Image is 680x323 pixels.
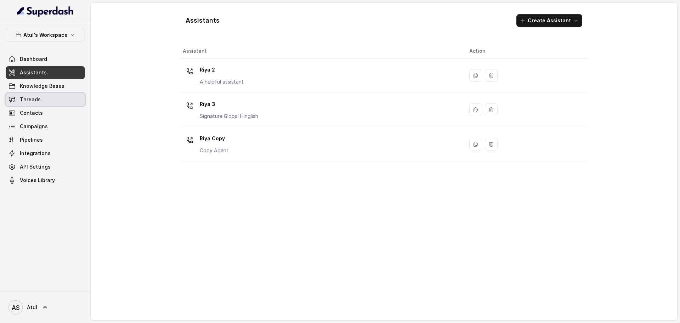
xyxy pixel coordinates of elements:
span: Contacts [20,109,43,117]
p: Riya Copy [200,133,228,144]
a: Atul [6,297,85,317]
span: API Settings [20,163,51,170]
span: Knowledge Bases [20,83,64,90]
p: Riya 3 [200,98,258,110]
h1: Assistants [186,15,220,26]
a: Integrations [6,147,85,160]
a: Pipelines [6,134,85,146]
th: Action [464,44,588,58]
p: Atul's Workspace [23,31,68,39]
a: Campaigns [6,120,85,133]
a: Threads [6,93,85,106]
span: Voices Library [20,177,55,184]
span: Threads [20,96,41,103]
span: Assistants [20,69,47,76]
a: Dashboard [6,53,85,66]
a: Assistants [6,66,85,79]
p: Copy Agent [200,147,228,154]
a: Contacts [6,107,85,119]
a: API Settings [6,160,85,173]
span: Atul [27,304,37,311]
button: Atul's Workspace [6,29,85,41]
p: Riya 2 [200,64,244,75]
p: A helpful assistant [200,78,244,85]
a: Voices Library [6,174,85,187]
img: light.svg [17,6,74,17]
text: AS [12,304,20,311]
p: Signature Global Hinglish [200,113,258,120]
button: Create Assistant [516,14,582,27]
a: Knowledge Bases [6,80,85,92]
span: Dashboard [20,56,47,63]
span: Integrations [20,150,51,157]
span: Pipelines [20,136,43,143]
span: Campaigns [20,123,48,130]
th: Assistant [180,44,464,58]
